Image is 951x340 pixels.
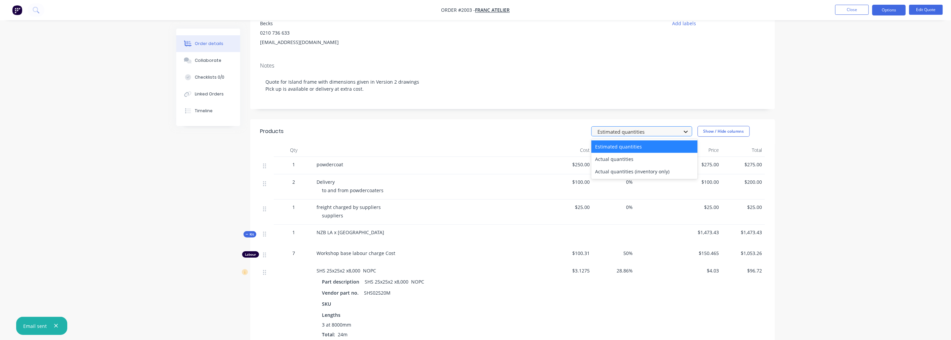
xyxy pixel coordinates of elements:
div: Becks0210 736 633[EMAIL_ADDRESS][DOMAIN_NAME] [260,19,353,47]
span: $275.00 [682,161,719,168]
span: $1,053.26 [725,250,762,257]
div: SHS02520M [362,288,394,298]
div: Actual quantities [591,153,698,165]
span: $1,473.43 [682,229,719,236]
span: suppliers [322,212,343,219]
a: Franc Atelier [475,7,510,13]
div: 0210 736 633 [260,28,353,38]
span: SHS 25x25x2 x8,000 NOPC [317,267,376,274]
span: 0% [595,204,633,211]
div: Linked Orders [195,91,224,97]
span: $4.03 [682,267,719,274]
span: $3.1275 [552,267,590,274]
div: Estimated quantities [591,140,698,153]
button: Order details [176,35,240,52]
span: 50% [595,250,633,257]
button: Linked Orders [176,86,240,102]
span: freight charged by suppliers [317,204,381,210]
div: Email sent [23,323,47,330]
button: Edit Quote [909,5,943,15]
span: 3 at 8000mm [322,321,352,328]
span: $100.00 [552,178,590,185]
span: $200.00 [725,178,762,185]
span: Workshop base labour charge Cost [317,250,396,256]
div: Checklists 0/0 [195,74,224,80]
div: Total [722,143,765,157]
span: $1,473.43 [725,229,762,236]
div: Timeline [195,108,213,114]
div: Qty [274,143,314,157]
div: SHS 25x25x2 x8,000 NOPC [362,277,427,287]
img: Factory [12,5,22,15]
span: 1 [293,161,295,168]
span: $275.00 [725,161,762,168]
div: Order details [195,41,223,47]
button: Kit [244,231,256,238]
span: $25.00 [725,204,762,211]
span: $100.00 [682,178,719,185]
button: Options [872,5,906,15]
button: Show / Hide columns [698,126,750,137]
span: $100.31 [552,250,590,257]
span: $150.465 [682,250,719,257]
span: Lengths [322,311,341,318]
div: Quote for Island frame with dimensions given in Version 2 drawings Pick up is available or delive... [260,72,765,99]
span: $96.72 [725,267,762,274]
span: powdercoat [317,161,343,168]
span: $25.00 [682,204,719,211]
span: 28.86% [595,267,633,274]
div: [EMAIL_ADDRESS][DOMAIN_NAME] [260,38,353,47]
div: Becks [260,19,353,28]
span: 0% [595,178,633,185]
div: Collaborate [195,57,221,63]
div: Vendor part no. [322,288,362,298]
span: $25.00 [552,204,590,211]
span: Kit [246,232,254,237]
span: NZB LA x [GEOGRAPHIC_DATA] [317,229,385,236]
div: Labour [242,251,259,258]
div: Part description [322,277,362,287]
div: SKU [322,299,334,309]
span: Order #2003 - [441,7,475,13]
span: 2 [293,178,295,185]
span: Total: [322,331,335,338]
span: Delivery [317,179,335,185]
button: Close [835,5,869,15]
span: $250.00 [552,161,590,168]
div: Cost [550,143,593,157]
span: 1 [293,204,295,211]
button: Add labels [669,19,700,28]
div: Notes [260,62,765,69]
span: 7 [293,250,295,257]
div: Products [260,127,284,135]
span: 24m [335,331,351,338]
div: Price [679,143,722,157]
span: 1 [293,229,295,236]
span: to and from powdercoaters [322,187,384,194]
div: Actual quantities (inventory only) [591,165,698,178]
button: Collaborate [176,52,240,69]
button: Timeline [176,102,240,119]
button: Checklists 0/0 [176,69,240,86]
